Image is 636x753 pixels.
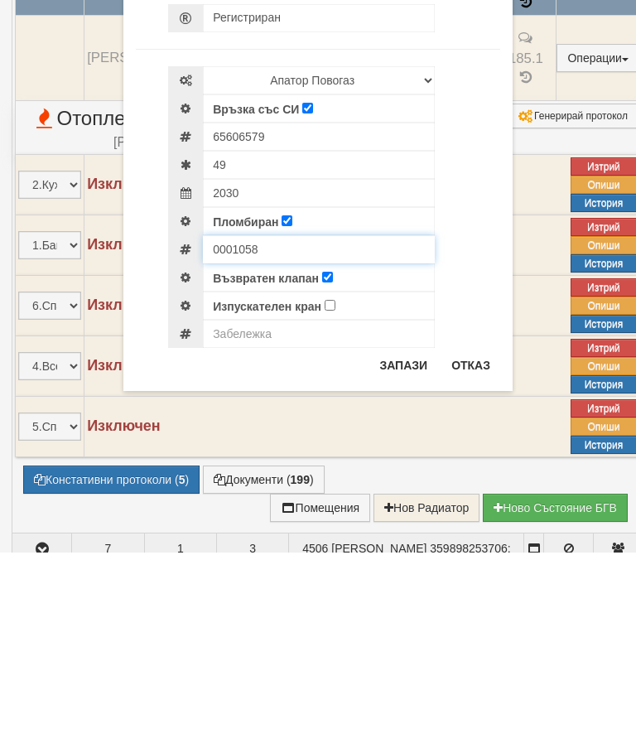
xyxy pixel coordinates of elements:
label: Възвратен клапан [213,471,319,487]
label: Връзка със СИ [213,302,299,318]
input: Номер на Холендрова гайка [203,436,435,464]
input: Пломбиран [282,416,292,427]
input: Изпускателен кран [325,500,335,511]
input: Текущо показание [203,351,435,379]
button: Отказ [441,553,500,579]
span: Редакция на устройство [136,174,364,205]
span: Регистриран [213,211,281,224]
input: Забележка [203,520,435,548]
input: Метрологична годност [203,379,435,408]
input: Възвратен клапан [322,472,333,483]
label: Изпускателен кран [213,499,321,515]
input: Сериен номер [203,323,435,351]
input: Връзка със СИ [302,303,313,314]
label: Пломбиран [213,414,278,431]
select: Марка и Модел [203,267,435,295]
button: Запази [369,553,437,579]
